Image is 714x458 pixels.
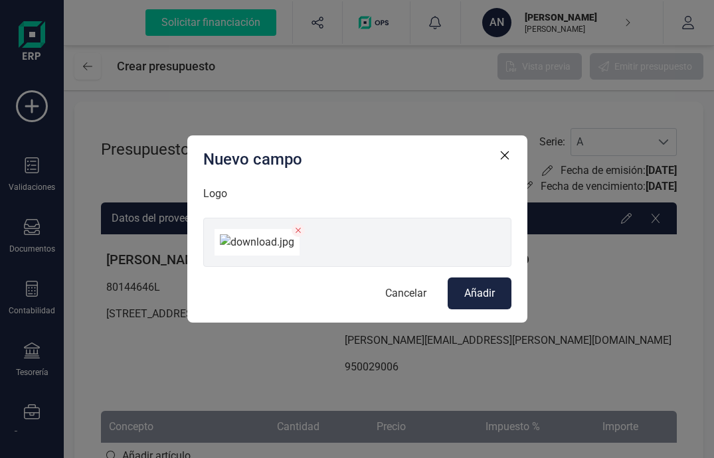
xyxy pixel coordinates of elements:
img: download.jpg [215,229,300,256]
span: Añadir [464,285,495,301]
button: Cancelar [372,277,440,309]
button: Añadir [448,277,511,309]
label: Logo [203,186,227,202]
p: Nuevo campo [203,149,302,170]
span: Cancelar [385,285,426,301]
